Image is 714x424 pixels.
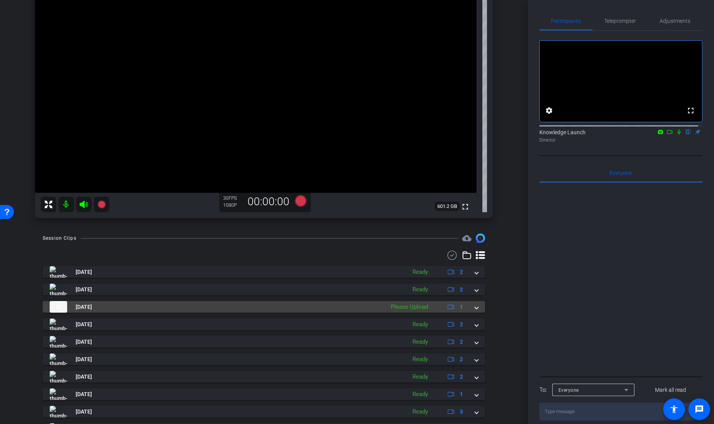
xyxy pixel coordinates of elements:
img: thumb-nail [50,371,67,382]
span: Destinations for your clips [462,234,471,243]
div: Ready [409,372,432,381]
span: [DATE] [76,373,92,381]
img: Session clips [476,234,485,243]
span: [DATE] [76,408,92,416]
div: Knowledge Launch [539,128,702,144]
mat-icon: fullscreen [461,202,470,211]
mat-icon: message [695,405,704,414]
span: 1 [460,390,463,398]
mat-expansion-panel-header: thumb-nail[DATE]Ready2 [43,318,485,330]
span: [DATE] [76,390,92,398]
div: Session Clips [43,234,76,242]
mat-expansion-panel-header: thumb-nail[DATE]Ready1 [43,388,485,400]
span: 2 [460,268,463,276]
span: Adjustments [660,18,691,24]
img: thumb-nail [50,406,67,417]
mat-expansion-panel-header: thumb-nail[DATE]Please Upload1 [43,301,485,313]
mat-expansion-panel-header: thumb-nail[DATE]Ready2 [43,266,485,278]
img: thumb-nail [50,318,67,330]
span: 3 [460,408,463,416]
span: 1 [460,303,463,311]
div: 30 [223,195,243,201]
div: To: [539,386,547,395]
mat-expansion-panel-header: thumb-nail[DATE]Ready2 [43,336,485,348]
div: Director [539,137,702,144]
img: thumb-nail [50,266,67,278]
div: 00:00:00 [243,195,295,208]
span: Everyone [610,170,632,176]
img: thumb-nail [50,336,67,348]
span: Mark all read [655,386,686,394]
mat-icon: settings [544,106,554,115]
span: 2 [460,286,463,294]
mat-icon: flip [684,128,693,135]
span: Participants [551,18,581,24]
span: Everyone [558,388,579,393]
mat-expansion-panel-header: thumb-nail[DATE]Ready2 [43,284,485,295]
span: [DATE] [76,355,92,363]
img: thumb-nail [50,284,67,295]
span: [DATE] [76,320,92,329]
mat-icon: fullscreen [686,106,695,115]
span: [DATE] [76,338,92,346]
span: [DATE] [76,268,92,276]
div: Ready [409,337,432,346]
span: 601.2 GB [435,202,460,211]
div: Ready [409,268,432,277]
span: 2 [460,373,463,381]
span: [DATE] [76,286,92,294]
mat-expansion-panel-header: thumb-nail[DATE]Ready2 [43,353,485,365]
span: [DATE] [76,303,92,311]
mat-icon: accessibility [669,405,679,414]
button: Mark all read [639,383,703,397]
div: 1080P [223,202,243,208]
img: thumb-nail [50,353,67,365]
span: 2 [460,355,463,363]
img: thumb-nail [50,388,67,400]
span: 2 [460,320,463,329]
div: Ready [409,355,432,364]
span: 2 [460,338,463,346]
img: thumb-nail [50,301,67,313]
div: Ready [409,320,432,329]
mat-expansion-panel-header: thumb-nail[DATE]Ready2 [43,371,485,382]
span: Teleprompter [605,18,636,24]
div: Ready [409,285,432,294]
div: Ready [409,407,432,416]
span: FPS [229,196,237,201]
div: Ready [409,390,432,399]
mat-expansion-panel-header: thumb-nail[DATE]Ready3 [43,406,485,417]
mat-icon: cloud_upload [462,234,471,243]
div: Please Upload [387,303,432,312]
